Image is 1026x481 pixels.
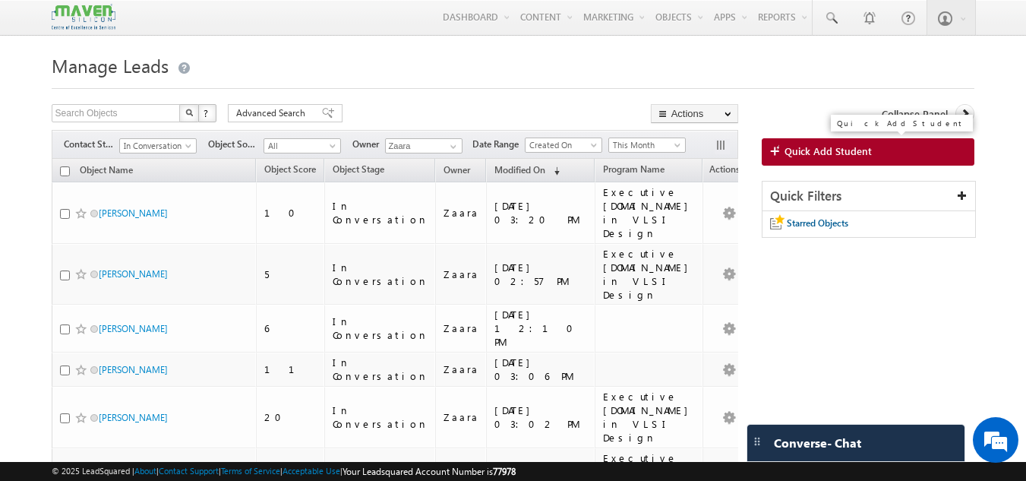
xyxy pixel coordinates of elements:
div: 10 [264,206,317,220]
a: [PERSON_NAME] [99,207,168,219]
div: Zaara [444,206,479,220]
div: In Conversation [333,356,428,383]
div: Quick Filters [762,182,976,211]
span: 77978 [493,466,516,477]
span: Starred Objects [787,217,848,229]
span: Object Score [264,163,316,175]
span: Created On [526,138,598,152]
span: Your Leadsquared Account Number is [343,466,516,477]
span: All [264,139,336,153]
span: (sorted descending) [548,165,560,177]
img: carter-drag [751,435,763,448]
span: Manage Leads [52,53,169,78]
div: In Conversation [333,261,428,288]
input: Type to Search [385,138,462,153]
div: [DATE] 03:06 PM [494,356,588,383]
span: Date Range [472,138,525,151]
span: Quick Add Student [784,144,872,158]
a: Object Name [72,162,140,182]
div: Executive [DOMAIN_NAME] in VLSI Design [603,390,696,445]
a: Program Name [595,161,672,181]
span: Advanced Search [236,106,310,120]
div: 20 [264,410,317,424]
a: [PERSON_NAME] [99,268,168,280]
div: Zaara [444,410,479,424]
div: Executive [DOMAIN_NAME] in VLSI Design [603,185,696,240]
div: Zaara [444,321,479,335]
a: All [264,138,341,153]
div: 5 [264,267,317,281]
a: [PERSON_NAME] [99,323,168,334]
a: Acceptable Use [283,466,340,476]
span: Owner [444,164,470,176]
div: Zaara [444,267,479,281]
span: Modified On [494,164,545,176]
div: In Conversation [333,315,428,342]
div: 6 [264,321,317,335]
div: Zaara [444,362,479,376]
a: Quick Add Student [762,138,975,166]
a: Modified On (sorted descending) [487,161,567,181]
span: This Month [609,138,681,152]
span: Contact Stage [64,138,119,151]
input: Check all records [60,166,70,176]
a: Terms of Service [221,466,280,476]
div: [DATE] 02:57 PM [494,261,588,288]
img: Search [185,109,193,116]
span: © 2025 LeadSquared | | | | | [52,464,516,479]
span: Object Stage [333,163,384,175]
span: Program Name [603,163,665,175]
div: In Conversation [333,199,428,226]
span: Object Source [208,138,264,151]
a: Show All Items [442,139,461,154]
span: Owner [352,138,385,151]
div: [DATE] 03:20 PM [494,199,588,226]
span: Actions [703,161,740,181]
button: Actions [651,104,738,123]
span: ? [204,106,210,119]
a: [PERSON_NAME] [99,412,168,423]
a: Object Stage [325,161,392,181]
div: Quick Add Student [837,119,967,127]
a: About [134,466,156,476]
a: Object Score [257,161,324,181]
div: 11 [264,362,317,376]
span: Collapse Panel [882,107,948,121]
div: [DATE] 03:02 PM [494,403,588,431]
button: ? [198,104,216,122]
div: In Conversation [333,403,428,431]
div: Executive [DOMAIN_NAME] in VLSI Design [603,247,696,302]
a: In Conversation [119,138,197,153]
a: This Month [608,138,686,153]
a: [PERSON_NAME] [99,364,168,375]
img: Custom Logo [52,4,115,30]
a: Created On [525,138,602,153]
a: Contact Support [159,466,219,476]
span: Converse - Chat [774,436,861,450]
div: [DATE] 12:10 PM [494,308,588,349]
span: In Conversation [120,139,192,153]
